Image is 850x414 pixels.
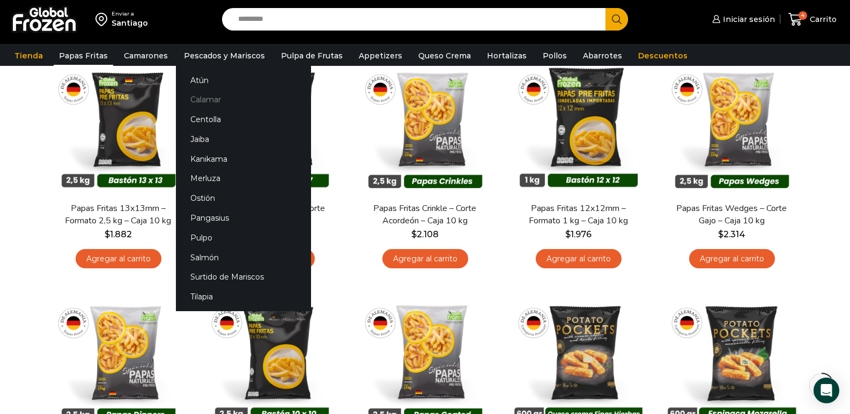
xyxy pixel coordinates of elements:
a: Camarones [119,46,173,66]
a: Pulpa de Frutas [276,46,348,66]
a: Pulpo [176,228,311,247]
button: Search button [605,8,628,31]
a: Agregar al carrito: “Papas Fritas Crinkle - Corte Acordeón - Caja 10 kg” [382,249,468,269]
bdi: 1.882 [105,229,132,239]
span: $ [105,229,110,239]
a: Iniciar sesión [709,9,775,30]
span: $ [411,229,417,239]
a: Papas Fritas Crinkle – Corte Acordeón – Caja 10 kg [363,202,486,227]
a: Kanikama [176,149,311,169]
a: Abarrotes [578,46,627,66]
span: Carrito [807,14,837,25]
a: Centolla [176,110,311,130]
a: Queso Crema [413,46,476,66]
div: Santiago [112,18,148,28]
a: Pescados y Mariscos [179,46,270,66]
a: Agregar al carrito: “Papas Fritas 13x13mm - Formato 2,5 kg - Caja 10 kg” [76,249,161,269]
a: Descuentos [633,46,693,66]
a: Ostión [176,189,311,208]
a: Papas Fritas 12x12mm – Formato 1 kg – Caja 10 kg [516,202,640,227]
a: Atún [176,70,311,90]
a: Papas Fritas [54,46,113,66]
a: Tilapia [176,287,311,307]
a: Agregar al carrito: “Papas Fritas Wedges – Corte Gajo - Caja 10 kg” [689,249,775,269]
bdi: 2.108 [411,229,439,239]
a: Jaiba [176,129,311,149]
span: Iniciar sesión [720,14,775,25]
img: address-field-icon.svg [95,10,112,28]
a: Papas Fritas Wedges – Corte Gajo – Caja 10 kg [670,202,793,227]
div: Enviar a [112,10,148,18]
bdi: 1.976 [565,229,592,239]
a: 4 Carrito [786,7,839,32]
a: Papas Fritas 13x13mm – Formato 2,5 kg – Caja 10 kg [56,202,180,227]
a: Appetizers [353,46,408,66]
span: $ [565,229,571,239]
span: 4 [799,11,807,20]
a: Surtido de Mariscos [176,267,311,287]
bdi: 2.314 [718,229,745,239]
a: Merluza [176,169,311,189]
a: Hortalizas [482,46,532,66]
span: $ [718,229,723,239]
a: Salmón [176,247,311,267]
a: Agregar al carrito: “Papas Fritas 12x12mm - Formato 1 kg - Caja 10 kg” [536,249,622,269]
div: Open Intercom Messenger [814,378,839,403]
a: Pangasius [176,208,311,228]
a: Tienda [9,46,48,66]
a: Calamar [176,90,311,110]
a: Pollos [537,46,572,66]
